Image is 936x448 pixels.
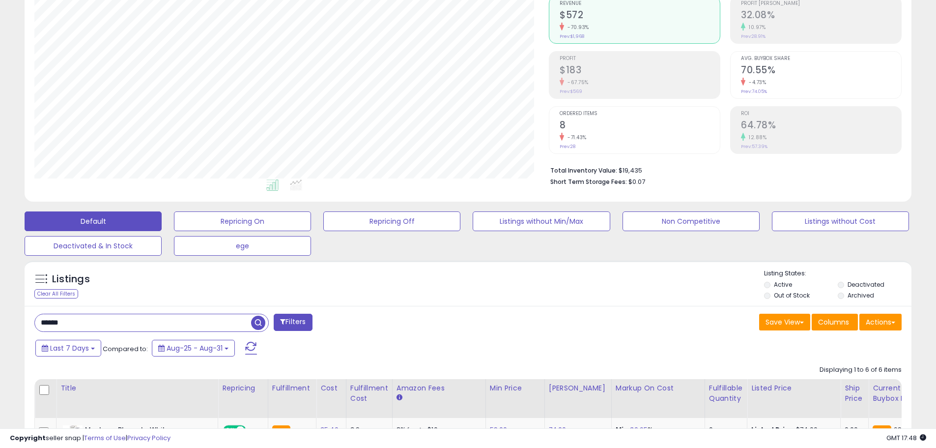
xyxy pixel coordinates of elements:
[103,344,148,354] span: Compared to:
[272,383,312,393] div: Fulfillment
[25,236,162,256] button: Deactivated & In Stock
[818,317,849,327] span: Columns
[127,433,170,443] a: Privacy Policy
[490,383,540,393] div: Min Price
[774,291,810,299] label: Out of Stock
[350,383,388,404] div: Fulfillment Cost
[397,393,402,402] small: Amazon Fees.
[550,164,894,176] li: $19,435
[741,1,901,6] span: Profit [PERSON_NAME]
[10,433,46,443] strong: Copyright
[848,280,884,289] label: Deactivated
[152,340,235,357] button: Aug-25 - Aug-31
[397,383,482,393] div: Amazon Fees
[873,383,923,404] div: Current Buybox Price
[174,236,311,256] button: ege
[34,289,78,299] div: Clear All Filters
[848,291,874,299] label: Archived
[549,383,607,393] div: [PERSON_NAME]
[167,343,223,353] span: Aug-25 - Aug-31
[741,144,767,149] small: Prev: 57.39%
[751,383,836,393] div: Listed Price
[611,379,705,418] th: The percentage added to the cost of goods (COGS) that forms the calculator for Min & Max prices.
[628,177,645,186] span: $0.07
[560,9,720,23] h2: $572
[560,89,582,94] small: Prev: $569
[741,56,901,61] span: Avg. Buybox Share
[560,144,575,149] small: Prev: 28
[550,178,627,186] b: Short Term Storage Fees:
[323,211,460,231] button: Repricing Off
[35,340,101,357] button: Last 7 Days
[560,64,720,78] h2: $183
[52,272,90,286] h5: Listings
[741,64,901,78] h2: 70.55%
[60,383,214,393] div: Title
[764,269,911,278] p: Listing States:
[741,33,766,39] small: Prev: 28.91%
[564,79,589,86] small: -67.75%
[759,314,810,330] button: Save View
[560,119,720,133] h2: 8
[10,434,170,443] div: seller snap | |
[274,314,312,331] button: Filters
[564,134,587,141] small: -71.43%
[859,314,902,330] button: Actions
[550,166,617,175] b: Total Inventory Value:
[812,314,858,330] button: Columns
[560,1,720,6] span: Revenue
[772,211,909,231] button: Listings without Cost
[709,383,743,404] div: Fulfillable Quantity
[25,211,162,231] button: Default
[820,365,902,375] div: Displaying 1 to 6 of 6 items
[320,383,342,393] div: Cost
[560,56,720,61] span: Profit
[741,89,767,94] small: Prev: 74.05%
[473,211,610,231] button: Listings without Min/Max
[741,9,901,23] h2: 32.08%
[222,383,264,393] div: Repricing
[886,433,926,443] span: 2025-09-8 17:48 GMT
[745,79,766,86] small: -4.73%
[741,111,901,117] span: ROI
[50,343,89,353] span: Last 7 Days
[745,24,766,31] small: 10.97%
[774,280,792,289] label: Active
[745,134,766,141] small: 12.88%
[564,24,589,31] small: -70.93%
[174,211,311,231] button: Repricing On
[560,33,584,39] small: Prev: $1,968
[616,383,701,393] div: Markup on Cost
[741,119,901,133] h2: 64.78%
[84,433,126,443] a: Terms of Use
[623,211,760,231] button: Non Competitive
[560,111,720,117] span: Ordered Items
[845,383,864,404] div: Ship Price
